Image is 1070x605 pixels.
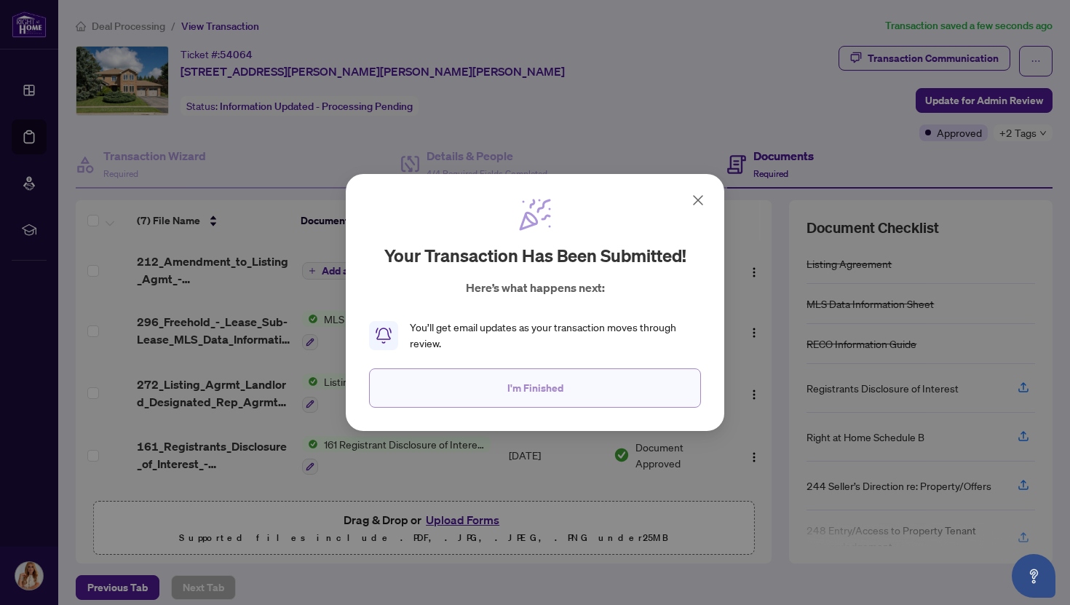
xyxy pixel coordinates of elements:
[1012,554,1055,598] button: Open asap
[466,279,605,296] p: Here’s what happens next:
[507,376,563,400] span: I'm Finished
[369,368,701,408] button: I'm Finished
[410,320,701,352] div: You’ll get email updates as your transaction moves through review.
[384,244,686,267] h2: Your transaction has been submitted!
